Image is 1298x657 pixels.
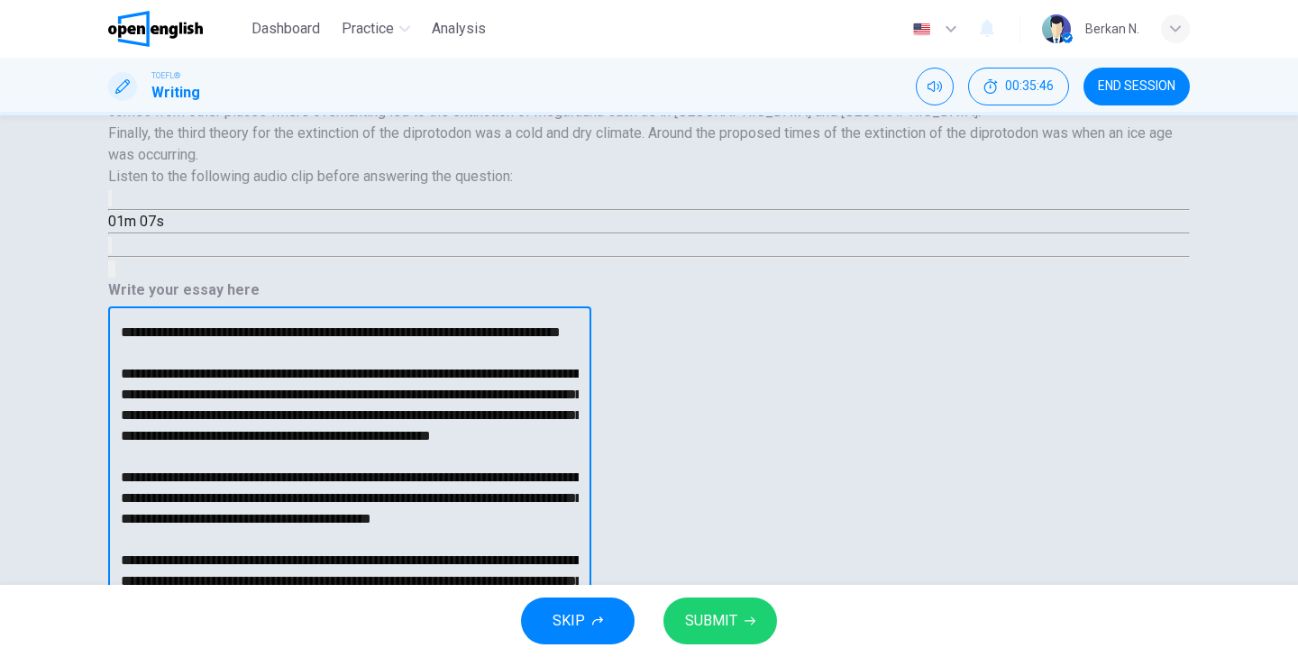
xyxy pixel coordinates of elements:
img: en [910,23,933,36]
img: OpenEnglish logo [108,11,203,47]
h6: Write your essay here [108,279,591,301]
button: SUBMIT [663,598,777,644]
span: Analysis [432,18,486,40]
div: Berkan N. [1085,18,1139,40]
button: Dashboard [244,13,327,45]
button: Analysis [425,13,493,45]
button: 00:35:46 [968,68,1069,105]
h6: Listen to the following audio clip before answering the question : [108,166,1190,187]
span: TOEFL® [151,69,180,82]
h6: Finally, the third theory for the extinction of the diprotodon was a cold and dry climate. Around... [108,123,1190,166]
span: 00:35:46 [1005,79,1054,94]
button: END SESSION [1083,68,1190,105]
div: Mute [916,68,954,105]
span: END SESSION [1098,79,1175,94]
img: Profile picture [1042,14,1071,43]
span: SKIP [553,608,585,634]
span: Practice [342,18,394,40]
button: Click to see the audio transcription [108,237,112,254]
button: Practice [334,13,417,45]
a: OpenEnglish logo [108,11,244,47]
h1: Writing [151,82,200,104]
button: SKIP [521,598,635,644]
div: Hide [968,68,1069,105]
span: SUBMIT [685,608,737,634]
span: 01m 07s [108,213,164,230]
span: Dashboard [251,18,320,40]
